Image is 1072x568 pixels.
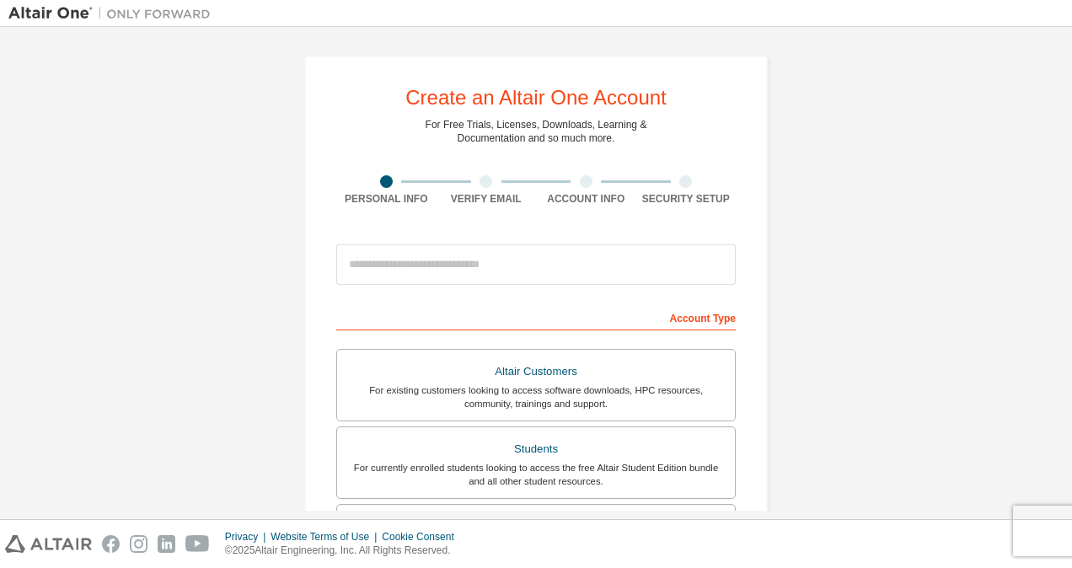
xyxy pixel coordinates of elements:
div: Account Info [536,192,636,206]
div: Website Terms of Use [271,530,382,544]
div: Cookie Consent [382,530,464,544]
div: Personal Info [336,192,437,206]
img: linkedin.svg [158,535,175,553]
div: Verify Email [437,192,537,206]
div: Privacy [225,530,271,544]
img: youtube.svg [185,535,210,553]
div: For Free Trials, Licenses, Downloads, Learning & Documentation and so much more. [426,118,647,145]
div: For currently enrolled students looking to access the free Altair Student Edition bundle and all ... [347,461,725,488]
img: Altair One [8,5,219,22]
div: For existing customers looking to access software downloads, HPC resources, community, trainings ... [347,383,725,410]
img: instagram.svg [130,535,147,553]
div: Security Setup [636,192,737,206]
div: Account Type [336,303,736,330]
div: Altair Customers [347,360,725,383]
img: altair_logo.svg [5,535,92,553]
div: Students [347,437,725,461]
div: Create an Altair One Account [405,88,667,108]
p: © 2025 Altair Engineering, Inc. All Rights Reserved. [225,544,464,558]
img: facebook.svg [102,535,120,553]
